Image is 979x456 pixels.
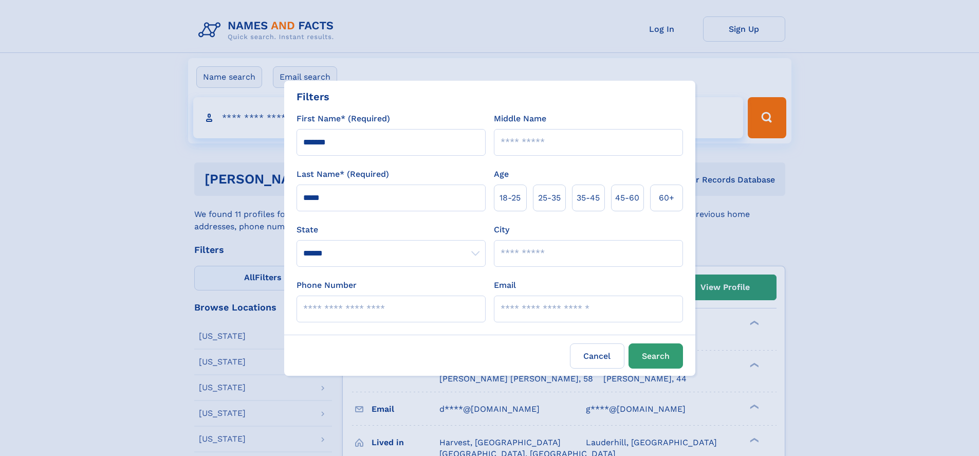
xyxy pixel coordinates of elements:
[570,343,624,369] label: Cancel
[494,113,546,125] label: Middle Name
[538,192,561,204] span: 25‑35
[500,192,521,204] span: 18‑25
[297,113,390,125] label: First Name* (Required)
[659,192,674,204] span: 60+
[297,168,389,180] label: Last Name* (Required)
[297,89,329,104] div: Filters
[297,279,357,291] label: Phone Number
[297,224,486,236] label: State
[615,192,639,204] span: 45‑60
[577,192,600,204] span: 35‑45
[494,168,509,180] label: Age
[629,343,683,369] button: Search
[494,279,516,291] label: Email
[494,224,509,236] label: City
